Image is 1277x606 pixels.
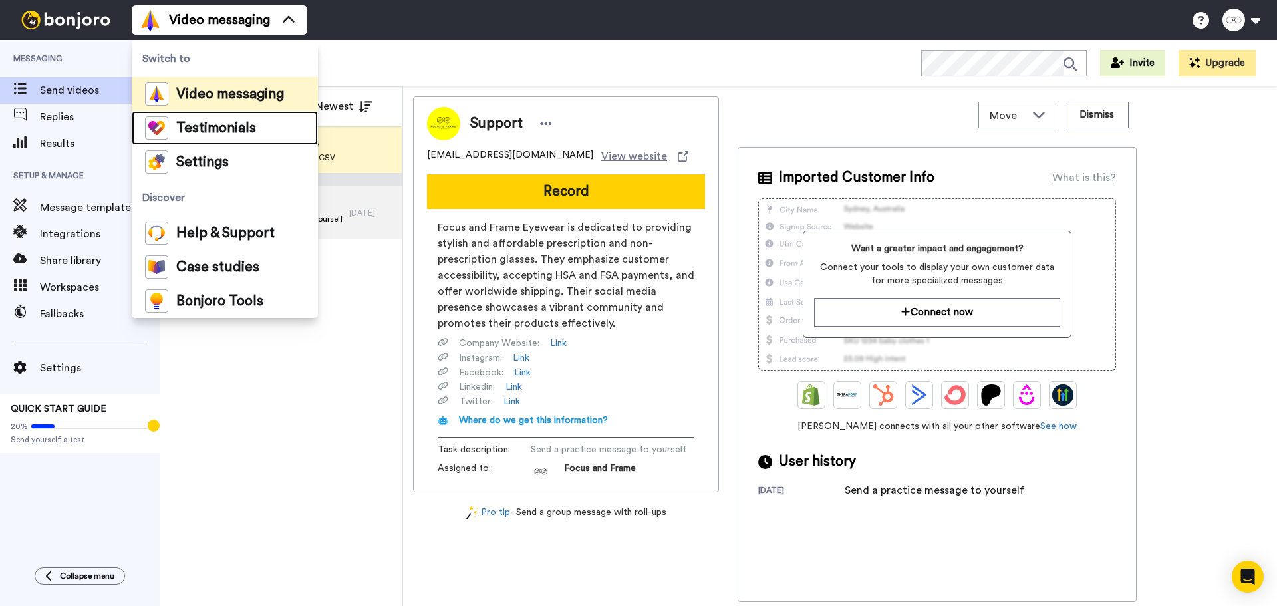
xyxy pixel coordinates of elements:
button: Newest [305,93,382,120]
span: Share library [40,253,160,269]
img: help-and-support-colored.svg [145,222,168,245]
img: Hubspot [873,384,894,406]
a: Link [503,395,520,408]
span: View website [601,148,667,164]
img: Ontraport [837,384,858,406]
span: Bonjoro Tools [176,295,263,308]
span: User history [779,452,856,472]
img: case-study-colored.svg [145,255,168,279]
span: Send a practice message to yourself [531,443,686,456]
span: Connect your tools to display your own customer data for more specialized messages [814,261,1060,287]
button: Collapse menu [35,567,125,585]
img: ConvertKit [944,384,966,406]
div: [DATE] [349,208,396,218]
span: Video messaging [169,11,270,29]
img: vm-color.svg [140,9,161,31]
a: Video messaging [132,77,318,111]
span: Task description : [438,443,531,456]
span: Replies [40,109,160,125]
span: Where do we get this information? [459,416,608,425]
span: Testimonials [176,122,256,135]
div: Open Intercom Messenger [1232,561,1264,593]
button: Dismiss [1065,102,1129,128]
div: Tooltip anchor [148,420,160,432]
button: Upgrade [1179,50,1256,76]
span: Facebook : [459,366,503,379]
span: Message template [40,200,134,216]
div: Send a practice message to yourself [845,482,1024,498]
div: [DATE] [758,485,845,498]
span: Move [990,108,1026,124]
div: - Send a group message with roll-ups [413,506,719,520]
a: Help & Support [132,216,318,250]
span: [EMAIL_ADDRESS][DOMAIN_NAME] [427,148,593,164]
span: Want a greater impact and engagement? [814,242,1060,255]
span: [PERSON_NAME] connects with all your other software [758,420,1116,433]
img: Image of Support [427,107,460,140]
img: bj-tools-colored.svg [145,289,168,313]
img: vm-color.svg [145,82,168,106]
a: Pro tip [466,506,510,520]
span: Fallbacks [40,306,160,322]
span: Discover [132,179,318,216]
a: View website [601,148,688,164]
a: Link [514,366,531,379]
span: Focus and Frame [564,462,636,482]
img: Shopify [801,384,822,406]
a: Settings [132,145,318,179]
span: QUICK START GUIDE [11,404,106,414]
button: Connect now [814,298,1060,327]
img: GoHighLevel [1052,384,1073,406]
span: Workspaces [40,279,160,295]
span: Help & Support [176,227,275,240]
span: Collapse menu [60,571,114,581]
img: Patreon [980,384,1002,406]
div: What is this? [1052,170,1116,186]
span: Settings [40,360,160,376]
span: Switch to [132,40,318,77]
a: Case studies [132,250,318,284]
span: Send yourself a test [11,434,149,445]
a: Link [550,337,567,350]
img: bj-logo-header-white.svg [16,11,116,29]
span: 20% [11,421,28,432]
span: Video messaging [176,88,284,101]
img: settings-colored.svg [145,150,168,174]
a: Testimonials [132,111,318,145]
span: Settings [176,156,229,169]
img: 7a87a3db-f375-46d0-a14f-7636fc6dad53-1755714213.jpg [531,462,551,482]
a: Bonjoro Tools [132,284,318,318]
img: ActiveCampaign [909,384,930,406]
img: tm-color.svg [145,116,168,140]
span: Integrations [40,226,134,242]
span: Twitter : [459,395,493,408]
img: Drip [1016,384,1038,406]
span: Company Website : [459,337,539,350]
a: Link [505,380,522,394]
img: magic-wand.svg [466,506,478,520]
span: Focus and Frame Eyewear is dedicated to providing stylish and affordable prescription and non-pre... [438,220,694,331]
span: Assigned to: [438,462,531,482]
a: Link [513,351,529,365]
button: Record [427,174,705,209]
span: Instagram : [459,351,502,365]
span: Send videos [40,82,134,98]
a: See how [1040,422,1077,431]
span: Imported Customer Info [779,168,934,188]
span: Support [470,114,523,134]
button: Invite [1100,50,1165,76]
span: Case studies [176,261,259,274]
span: Results [40,136,160,152]
span: Linkedin : [459,380,495,394]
